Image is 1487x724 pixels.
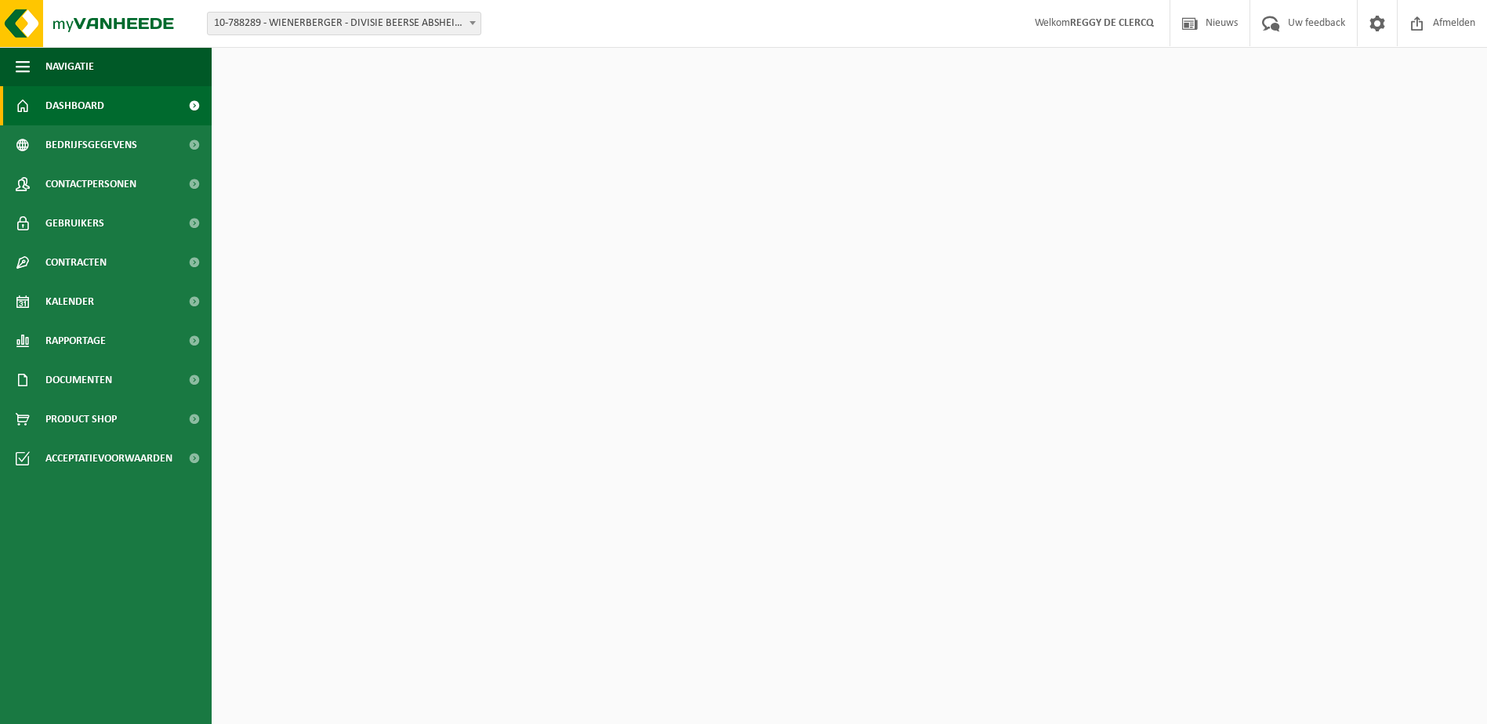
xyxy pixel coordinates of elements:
span: Gebruikers [45,204,104,243]
span: Product Shop [45,400,117,439]
span: Bedrijfsgegevens [45,125,137,165]
span: Contactpersonen [45,165,136,204]
span: Navigatie [45,47,94,86]
span: Dashboard [45,86,104,125]
span: 10-788289 - WIENERBERGER - DIVISIE BEERSE ABSHEIDE - BEERSE [207,12,481,35]
span: 10-788289 - WIENERBERGER - DIVISIE BEERSE ABSHEIDE - BEERSE [208,13,481,34]
strong: REGGY DE CLERCQ [1070,17,1154,29]
span: Documenten [45,360,112,400]
span: Acceptatievoorwaarden [45,439,172,478]
span: Rapportage [45,321,106,360]
span: Contracten [45,243,107,282]
span: Kalender [45,282,94,321]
